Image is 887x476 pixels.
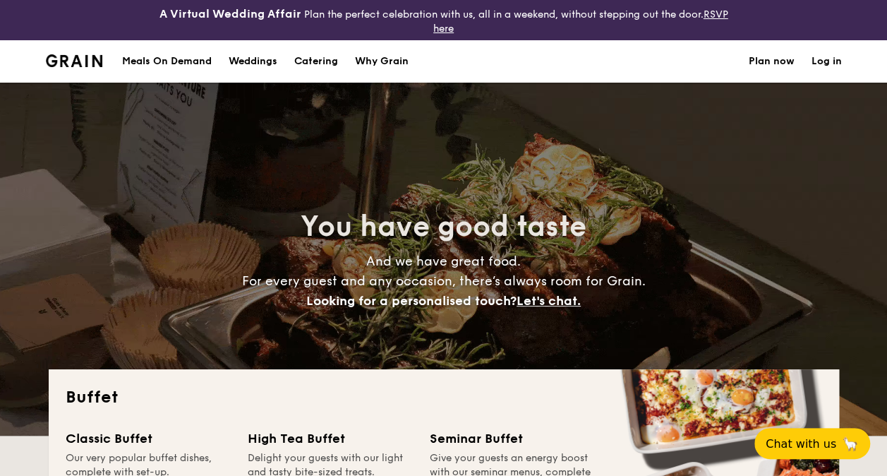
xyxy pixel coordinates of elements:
[842,436,859,452] span: 🦙
[122,40,212,83] div: Meals On Demand
[754,428,870,459] button: Chat with us🦙
[517,293,581,309] span: Let's chat.
[229,40,277,83] div: Weddings
[306,293,517,309] span: Looking for a personalised touch?
[811,40,842,83] a: Log in
[66,386,822,409] h2: Buffet
[159,6,301,23] h4: A Virtual Wedding Affair
[766,437,836,451] span: Chat with us
[749,40,795,83] a: Plan now
[46,54,103,67] a: Logotype
[114,40,220,83] a: Meals On Demand
[355,40,409,83] div: Why Grain
[46,54,103,67] img: Grain
[346,40,417,83] a: Why Grain
[148,6,740,35] div: Plan the perfect celebration with us, all in a weekend, without stepping out the door.
[66,429,231,448] div: Classic Buffet
[294,40,338,83] h1: Catering
[430,429,595,448] div: Seminar Buffet
[301,210,586,244] span: You have good taste
[242,254,646,309] span: And we have great food. For every guest and any occasion, there’s always room for Grain.
[220,40,286,83] a: Weddings
[248,429,413,448] div: High Tea Buffet
[286,40,346,83] a: Catering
